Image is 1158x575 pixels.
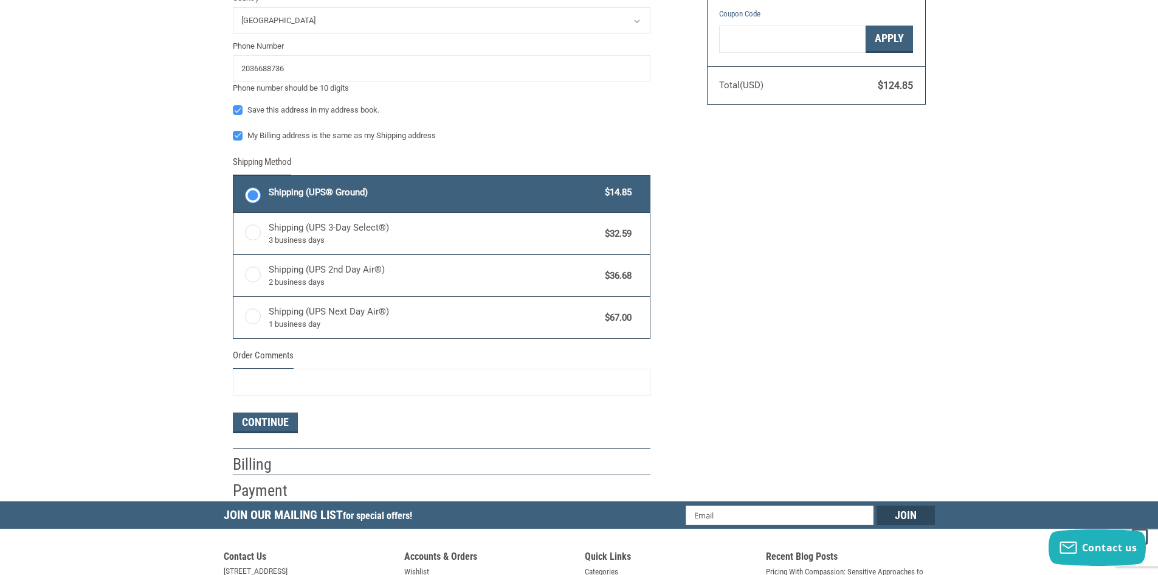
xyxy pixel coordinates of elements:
[269,305,599,330] span: Shipping (UPS Next Day Air®)
[585,551,754,566] h5: Quick Links
[233,349,294,369] legend: Order Comments
[233,413,298,433] button: Continue
[599,311,632,325] span: $67.00
[233,131,650,141] label: My Billing address is the same as my Shipping address
[866,26,913,53] button: Apply
[599,227,632,241] span: $32.59
[719,80,763,91] span: Total (USD)
[233,40,650,52] label: Phone Number
[269,186,599,200] span: Shipping (UPS® Ground)
[269,234,599,246] span: 3 business days
[233,481,304,501] h2: Payment
[719,9,760,18] a: Coupon Code
[1082,541,1137,554] span: Contact us
[686,506,874,525] input: Email
[269,276,599,288] span: 2 business days
[269,263,599,288] span: Shipping (UPS 2nd Day Air®)
[404,551,573,566] h5: Accounts & Orders
[269,221,599,246] span: Shipping (UPS 3-Day Select®)
[599,186,632,200] span: $14.85
[343,510,412,521] span: for special offers!
[878,80,913,91] span: $124.85
[233,155,291,175] legend: Shipping Method
[233,455,304,475] h2: Billing
[599,269,632,283] span: $36.68
[224,551,393,566] h5: Contact Us
[877,506,935,525] input: Join
[269,318,599,330] span: 1 business day
[766,551,935,566] h5: Recent Blog Posts
[1049,529,1146,566] button: Contact us
[233,105,650,115] label: Save this address in my address book.
[719,26,866,53] input: Gift Certificate or Coupon Code
[233,82,650,94] div: Phone number should be 10 digits
[224,501,418,532] h5: Join Our Mailing List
